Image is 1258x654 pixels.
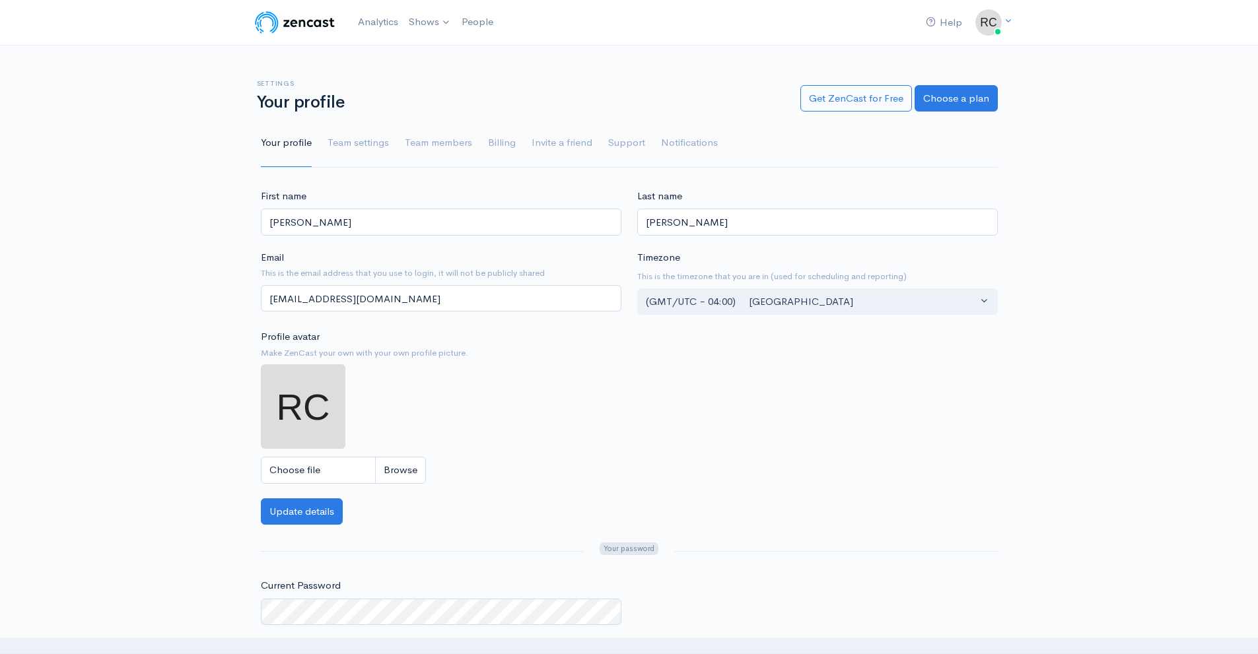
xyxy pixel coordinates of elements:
[261,498,343,525] button: Update details
[253,9,337,36] img: ZenCast Logo
[637,288,998,315] button: (GMT/UTC − 04:00) Toronto
[405,119,472,167] a: Team members
[257,93,785,112] h1: Your profile
[261,267,621,280] small: This is the email address that you use to login, it will not be publicly shared
[975,9,1002,36] img: ...
[800,85,912,112] a: Get ZenCast for Free
[261,364,345,449] img: ...
[261,578,341,593] label: Current Password
[637,209,998,236] input: Last name
[257,80,785,87] h6: Settings
[661,119,718,167] a: Notifications
[637,270,998,283] small: This is the timezone that you are in (used for scheduling and reporting)
[261,346,621,360] small: Make ZenCast your own with your own profile picture.
[488,119,516,167] a: Billing
[403,8,456,37] a: Shows
[261,250,284,265] label: Email
[921,9,967,37] a: Help
[261,285,621,312] input: name@example.com
[328,119,389,167] a: Team settings
[261,119,312,167] a: Your profile
[261,189,306,204] label: First name
[261,329,320,344] label: Profile avatar
[261,209,621,236] input: First name
[646,294,977,310] div: (GMT/UTC − 04:00) [GEOGRAPHIC_DATA]
[600,542,658,555] span: Your password
[637,189,682,204] label: Last name
[532,119,592,167] a: Invite a friend
[608,119,645,167] a: Support
[456,8,499,36] a: People
[353,8,403,36] a: Analytics
[915,85,998,112] a: Choose a plan
[637,250,680,265] label: Timezone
